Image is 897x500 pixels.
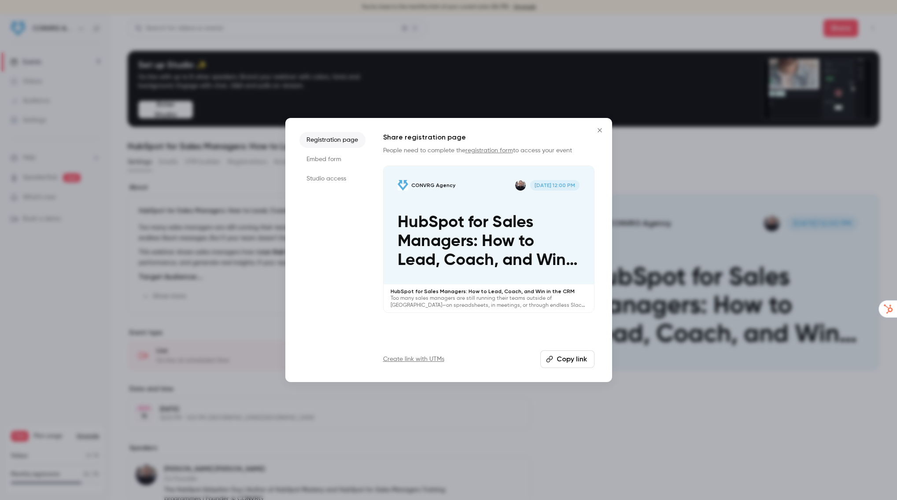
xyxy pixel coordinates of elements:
[383,165,594,313] a: HubSpot for Sales Managers: How to Lead, Coach, and Win in the CRMCONVRG AgencyTony Dowling[DATE]...
[465,147,513,154] a: registration form
[383,132,594,143] h1: Share registration page
[411,182,455,189] p: CONVRG Agency
[383,355,444,364] a: Create link with UTMs
[383,146,594,155] p: People need to complete the to access your event
[391,288,587,295] p: HubSpot for Sales Managers: How to Lead, Coach, and Win in the CRM
[299,171,365,187] li: Studio access
[299,132,365,148] li: Registration page
[398,180,408,191] img: HubSpot for Sales Managers: How to Lead, Coach, and Win in the CRM
[391,295,587,309] p: Too many sales managers are still running their teams outside of [GEOGRAPHIC_DATA]—on spreadsheet...
[591,121,609,139] button: Close
[398,213,580,270] p: HubSpot for Sales Managers: How to Lead, Coach, and Win in the CRM
[299,151,365,167] li: Embed form
[540,350,594,368] button: Copy link
[515,180,526,191] img: Tony Dowling
[530,180,580,191] span: [DATE] 12:00 PM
